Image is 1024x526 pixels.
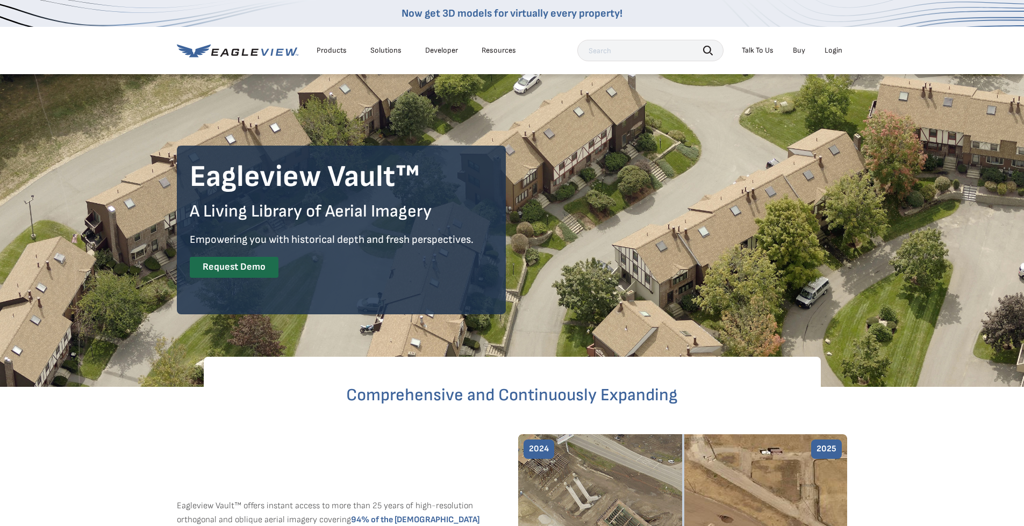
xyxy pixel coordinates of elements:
div: 2025 [811,439,842,459]
a: Developer [425,46,458,55]
h1: Eagleview Vault™ [190,158,493,196]
div: Empowering you with historical depth and fresh perspectives. [190,231,493,248]
a: Buy [793,46,805,55]
div: Talk To Us [742,46,774,55]
div: 2024 [524,439,554,459]
div: Resources [482,46,516,55]
a: Now get 3D models for virtually every property! [402,7,622,20]
a: Request Demo [190,257,278,278]
div: Products [317,46,347,55]
div: Solutions [370,46,402,55]
div: Login [825,46,842,55]
h2: Comprehensive and Continuously Expanding [234,387,791,404]
div: A Living Library of Aerial Imagery [190,201,493,222]
input: Search [577,40,724,61]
